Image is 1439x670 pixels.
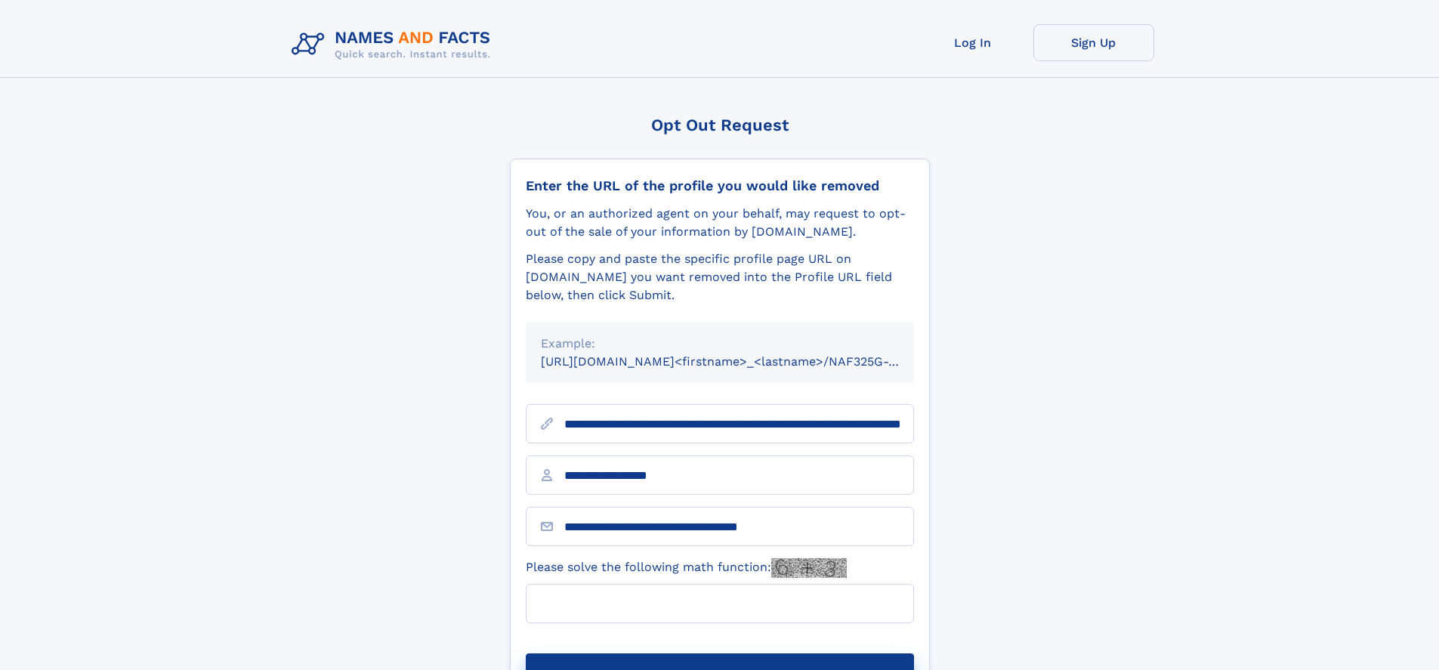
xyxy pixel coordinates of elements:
[541,354,943,369] small: [URL][DOMAIN_NAME]<firstname>_<lastname>/NAF325G-xxxxxxxx
[510,116,930,134] div: Opt Out Request
[286,24,503,65] img: Logo Names and Facts
[912,24,1033,61] a: Log In
[1033,24,1154,61] a: Sign Up
[526,558,847,578] label: Please solve the following math function:
[526,205,914,241] div: You, or an authorized agent on your behalf, may request to opt-out of the sale of your informatio...
[541,335,899,353] div: Example:
[526,250,914,304] div: Please copy and paste the specific profile page URL on [DOMAIN_NAME] you want removed into the Pr...
[526,178,914,194] div: Enter the URL of the profile you would like removed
